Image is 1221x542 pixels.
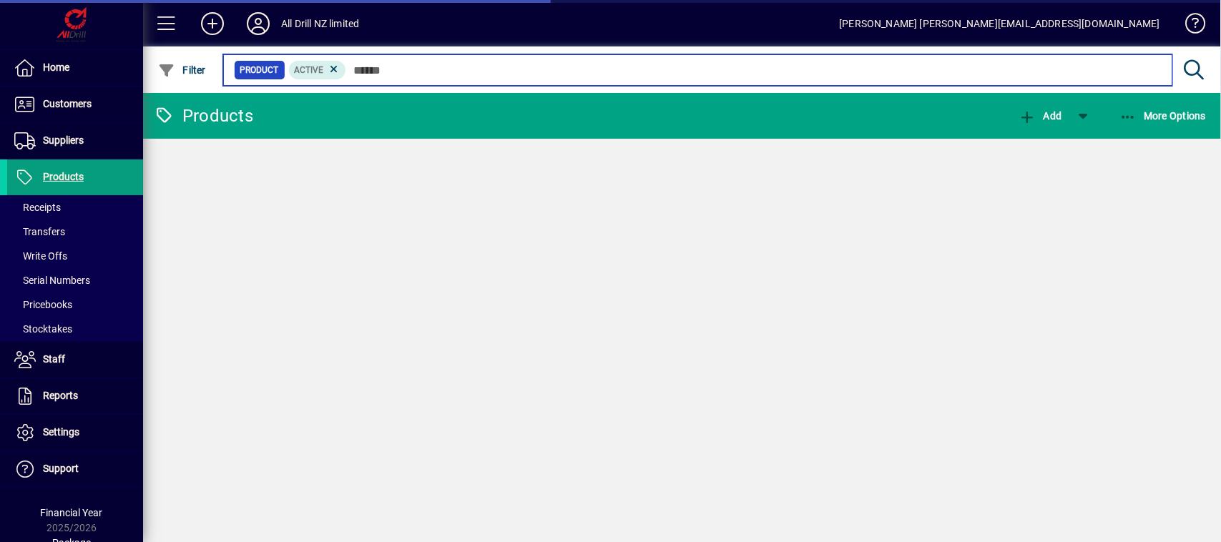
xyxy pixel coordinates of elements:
span: Settings [43,426,79,438]
button: Profile [235,11,281,36]
a: Pricebooks [7,292,143,317]
span: Write Offs [14,250,67,262]
span: Filter [158,64,206,76]
span: Transfers [14,226,65,237]
a: Knowledge Base [1175,3,1203,49]
button: Add [190,11,235,36]
span: Add [1019,110,1061,122]
a: Stocktakes [7,317,143,341]
span: Reports [43,390,78,401]
span: Serial Numbers [14,275,90,286]
span: Stocktakes [14,323,72,335]
span: Home [43,61,69,73]
a: Write Offs [7,244,143,268]
a: Staff [7,342,143,378]
a: Transfers [7,220,143,244]
a: Home [7,50,143,86]
span: Suppliers [43,134,84,146]
div: Products [154,104,253,127]
span: Financial Year [41,507,103,518]
button: More Options [1116,103,1210,129]
span: Staff [43,353,65,365]
span: Active [295,65,324,75]
span: Products [43,171,84,182]
button: Add [1015,103,1065,129]
a: Suppliers [7,123,143,159]
div: [PERSON_NAME] [PERSON_NAME][EMAIL_ADDRESS][DOMAIN_NAME] [839,12,1160,35]
span: Support [43,463,79,474]
a: Serial Numbers [7,268,143,292]
a: Customers [7,87,143,122]
span: Pricebooks [14,299,72,310]
a: Support [7,451,143,487]
mat-chip: Activation Status: Active [289,61,346,79]
span: More Options [1119,110,1207,122]
span: Customers [43,98,92,109]
button: Filter [155,57,210,83]
a: Settings [7,415,143,450]
span: Receipts [14,202,61,213]
a: Reports [7,378,143,414]
span: Product [240,63,279,77]
a: Receipts [7,195,143,220]
div: All Drill NZ limited [281,12,360,35]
